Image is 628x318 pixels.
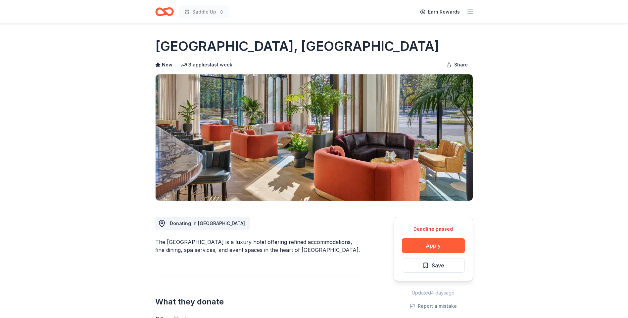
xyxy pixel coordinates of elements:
[410,302,457,310] button: Report a mistake
[441,58,473,71] button: Share
[155,4,174,20] a: Home
[155,37,439,56] h1: [GEOGRAPHIC_DATA], [GEOGRAPHIC_DATA]
[180,61,232,69] div: 3 applies last week
[454,61,468,69] span: Share
[394,289,473,297] div: Updated 4 days ago
[155,297,362,307] h2: What they donate
[162,61,172,69] span: New
[402,238,465,253] button: Apply
[416,6,464,18] a: Earn Rewards
[179,5,229,19] button: Saddle Up
[192,8,216,16] span: Saddle Up
[156,74,473,201] img: Image for Crescent Hotel, Fort Worth
[402,225,465,233] div: Deadline passed
[402,258,465,273] button: Save
[170,220,245,226] span: Donating in [GEOGRAPHIC_DATA]
[155,238,362,254] div: The [GEOGRAPHIC_DATA] is a luxury hotel offering refined accommodations, fine dining, spa service...
[432,261,444,270] span: Save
